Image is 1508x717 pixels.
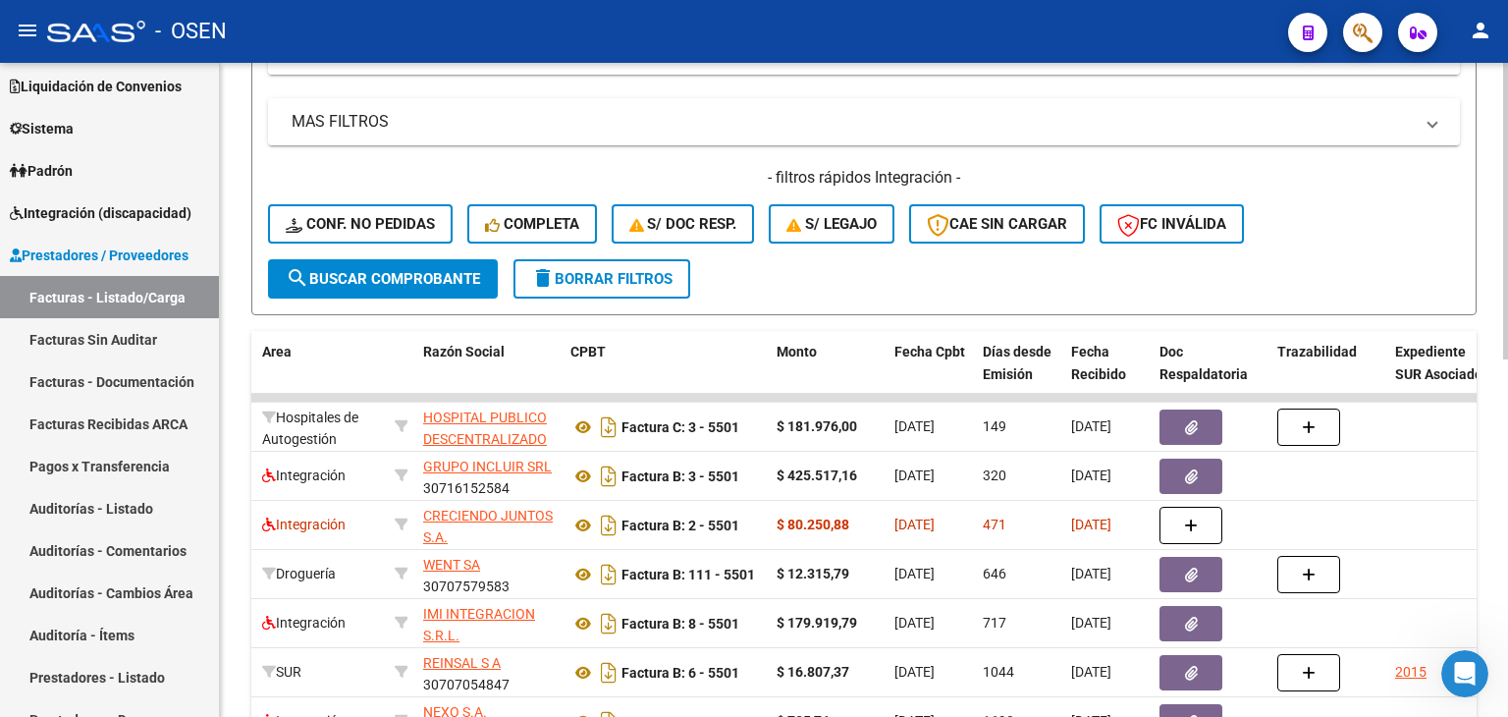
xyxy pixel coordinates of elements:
span: Integración (discapacidad) [10,202,191,224]
span: S/ legajo [786,215,877,233]
div: 30716152584 [423,456,555,497]
i: Descargar documento [596,559,621,590]
span: Monto [777,344,817,359]
i: Descargar documento [596,657,621,689]
span: Borrar Filtros [531,270,673,288]
span: S/ Doc Resp. [629,215,737,233]
strong: Factura B: 6 - 5501 [621,665,739,681]
div: 30709490571 [423,407,555,448]
span: [DATE] [894,418,935,434]
button: Conf. no pedidas [268,204,453,244]
span: Droguería [262,566,336,581]
span: 646 [983,566,1006,581]
span: Completa [485,215,579,233]
datatable-header-cell: CPBT [563,331,769,417]
datatable-header-cell: Fecha Recibido [1063,331,1152,417]
strong: Factura C: 3 - 5501 [621,419,739,435]
mat-icon: search [286,266,309,290]
i: Descargar documento [596,412,621,443]
div: 30707054847 [423,652,555,693]
div: 33707563449 [423,505,555,546]
span: Sistema [10,118,74,139]
div: 30715165674 [423,603,555,644]
strong: $ 181.976,00 [777,418,857,434]
button: S/ Doc Resp. [612,204,755,244]
span: Trazabilidad [1277,344,1357,359]
button: FC Inválida [1100,204,1244,244]
span: [DATE] [1071,664,1111,680]
span: [DATE] [894,468,935,483]
span: Integración [262,468,346,483]
strong: $ 179.919,79 [777,615,857,631]
span: CRECIENDO JUNTOS S.A. [423,508,553,546]
mat-icon: menu [16,19,39,42]
mat-expansion-panel-header: MAS FILTROS [268,98,1460,145]
span: Fecha Recibido [1071,344,1126,382]
span: [DATE] [1071,566,1111,581]
span: Liquidación de Convenios [10,76,182,97]
span: CAE SIN CARGAR [927,215,1067,233]
span: HOSPITAL PUBLICO DESCENTRALIZADO [PERSON_NAME] [423,410,547,470]
span: [DATE] [1071,615,1111,631]
span: FC Inválida [1117,215,1226,233]
strong: $ 425.517,16 [777,468,857,483]
span: IMI INTEGRACION S.R.L. [423,606,535,644]
strong: Factura B: 8 - 5501 [621,616,739,632]
strong: Factura B: 3 - 5501 [621,469,739,484]
span: GRUPO INCLUIR SRL [423,459,552,474]
span: REINSAL S A [423,655,501,671]
span: [DATE] [894,664,935,680]
span: Expediente SUR Asociado [1395,344,1482,382]
button: Completa [467,204,597,244]
span: 1044 [983,664,1014,680]
span: SUR [262,664,301,680]
datatable-header-cell: Expediente SUR Asociado [1387,331,1495,417]
datatable-header-cell: Fecha Cpbt [887,331,975,417]
strong: Factura B: 111 - 5501 [621,567,755,582]
span: - OSEN [155,10,227,53]
div: 30707579583 [423,554,555,595]
strong: Factura B: 2 - 5501 [621,518,739,533]
datatable-header-cell: Area [254,331,387,417]
span: [DATE] [894,517,935,532]
h4: - filtros rápidos Integración - [268,167,1460,189]
span: CPBT [570,344,606,359]
span: Razón Social [423,344,505,359]
span: Doc Respaldatoria [1159,344,1248,382]
strong: $ 16.807,37 [777,664,849,680]
mat-panel-title: MAS FILTROS [292,111,1413,133]
span: [DATE] [1071,418,1111,434]
datatable-header-cell: Días desde Emisión [975,331,1063,417]
span: WENT SA [423,557,480,573]
div: 2015 [1395,661,1427,684]
button: Buscar Comprobante [268,259,498,299]
button: Borrar Filtros [513,259,690,299]
iframe: Intercom live chat [1441,650,1488,697]
i: Descargar documento [596,608,621,639]
span: Conf. no pedidas [286,215,435,233]
span: Integración [262,615,346,631]
mat-icon: delete [531,266,555,290]
i: Descargar documento [596,461,621,492]
datatable-header-cell: Monto [769,331,887,417]
datatable-header-cell: Trazabilidad [1269,331,1387,417]
span: 320 [983,468,1006,483]
button: CAE SIN CARGAR [909,204,1085,244]
span: 471 [983,517,1006,532]
span: [DATE] [894,566,935,581]
span: Area [262,344,292,359]
span: [DATE] [894,615,935,631]
span: Padrón [10,160,73,182]
span: 717 [983,615,1006,631]
strong: $ 80.250,88 [777,517,849,532]
strong: $ 12.315,79 [777,566,849,581]
span: Fecha Cpbt [894,344,965,359]
span: Hospitales de Autogestión [262,410,358,448]
mat-icon: person [1469,19,1492,42]
i: Descargar documento [596,510,621,541]
span: [DATE] [1071,468,1111,483]
span: Buscar Comprobante [286,270,480,288]
datatable-header-cell: Doc Respaldatoria [1152,331,1269,417]
span: Integración [262,517,346,532]
button: S/ legajo [769,204,894,244]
